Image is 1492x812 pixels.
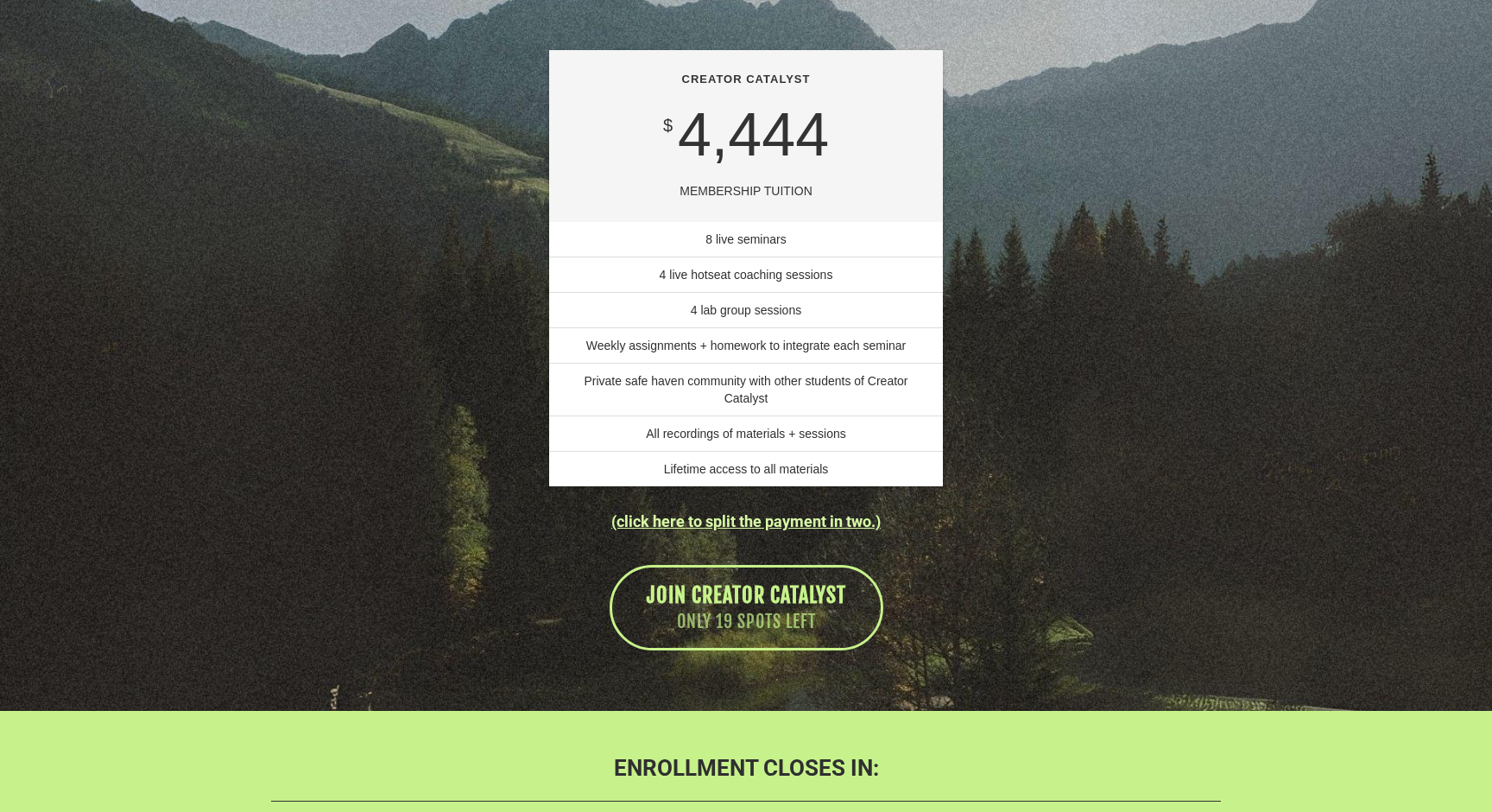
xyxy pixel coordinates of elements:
[682,73,811,86] b: CREATOR CATALYST
[647,610,846,635] span: ONLY 19 SPOTS LEFT
[660,268,833,282] span: 4 live hotseat coaching sessions
[691,303,801,317] span: 4 lab group sessions
[646,427,846,441] span: All recordings of materials + sessions
[611,512,881,530] a: (click here to split the payment in two.)
[663,105,829,165] div: 4,444
[586,339,907,352] span: Weekly assignments + homework to integrate each seminar
[664,462,829,476] span: Lifetime access to all materials
[705,232,786,246] span: 8 live seminars
[680,184,812,198] span: MEMBERSHIP TUITION
[647,582,846,608] span: JOIN CREATOR CATALYST
[614,755,879,781] b: ENROLLMENT CLOSES IN:
[584,374,907,405] span: Private safe haven community with other students of Creator Catalyst
[610,565,883,650] a: JOIN CREATOR CATALYST ONLY 19 SPOTS LEFT
[663,113,673,138] div: $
